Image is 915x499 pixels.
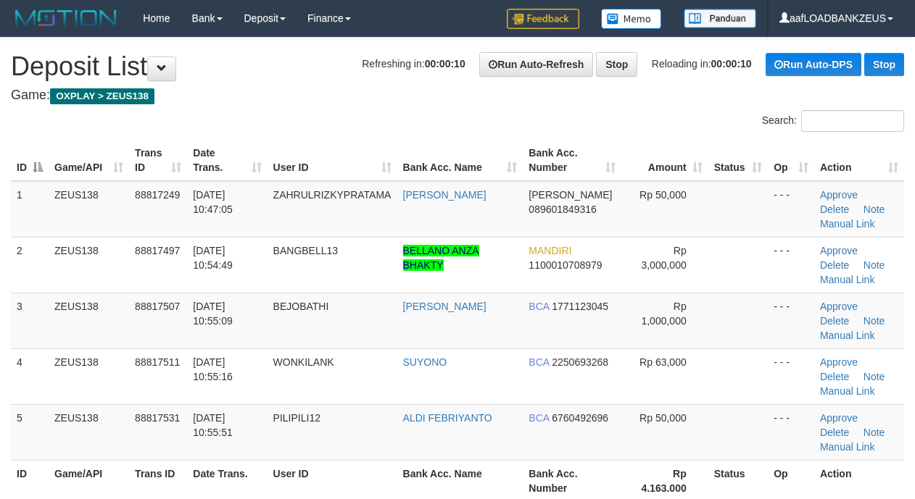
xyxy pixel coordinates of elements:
span: ZAHRULRIZKYPRATAMA [273,189,392,201]
span: [DATE] 10:55:16 [193,356,233,382]
span: Rp 3,000,000 [641,245,686,271]
a: Stop [864,53,904,76]
a: Stop [596,52,637,77]
span: BEJOBATHI [273,301,329,312]
td: - - - [768,348,814,404]
strong: 00:00:10 [711,58,752,70]
a: SUYONO [403,356,447,368]
strong: 00:00:10 [425,58,465,70]
span: PILIPILI12 [273,412,320,424]
a: Manual Link [820,441,875,453]
th: Bank Acc. Number: activate to sort column ascending [523,140,621,181]
span: 88817249 [135,189,180,201]
span: Refreshing in: [362,58,465,70]
span: Copy 6760492696 to clipboard [552,412,608,424]
a: Delete [820,259,849,271]
th: Op: activate to sort column ascending [768,140,814,181]
span: Rp 50,000 [639,412,687,424]
td: - - - [768,237,814,293]
a: Note [864,204,885,215]
th: Date Trans.: activate to sort column ascending [187,140,267,181]
a: Delete [820,371,849,382]
span: Rp 50,000 [639,189,687,201]
span: 88817497 [135,245,180,256]
a: Manual Link [820,218,875,230]
th: User ID: activate to sort column ascending [268,140,397,181]
td: - - - [768,181,814,238]
td: 4 [11,348,49,404]
span: [DATE] 10:47:05 [193,189,233,215]
a: Approve [820,189,858,201]
a: Run Auto-DPS [766,53,861,76]
td: 5 [11,404,49,460]
span: BCA [529,356,549,368]
span: WONKILANK [273,356,334,368]
span: Copy 1771123045 to clipboard [552,301,608,312]
td: 3 [11,293,49,348]
td: 1 [11,181,49,238]
a: Note [864,315,885,327]
a: Note [864,427,885,438]
span: BCA [529,412,549,424]
a: ALDI FEBRIYANTO [403,412,492,424]
span: BCA [529,301,549,312]
th: Game/API: activate to sort column ascending [49,140,129,181]
span: [DATE] 10:55:51 [193,412,233,438]
span: 88817531 [135,412,180,424]
a: Approve [820,412,858,424]
a: Delete [820,315,849,327]
a: Manual Link [820,385,875,397]
span: Copy 1100010708979 to clipboard [529,259,602,271]
span: BANGBELL13 [273,245,339,256]
label: Search: [762,110,904,132]
span: [PERSON_NAME] [529,189,612,201]
td: 2 [11,237,49,293]
img: Button%20Memo.svg [601,9,662,29]
a: Delete [820,204,849,215]
a: Note [864,259,885,271]
td: ZEUS138 [49,181,129,238]
td: - - - [768,293,814,348]
span: Rp 1,000,000 [641,301,686,327]
td: ZEUS138 [49,293,129,348]
a: Manual Link [820,274,875,285]
td: ZEUS138 [49,404,129,460]
th: ID: activate to sort column descending [11,140,49,181]
span: Copy 2250693268 to clipboard [552,356,608,368]
th: Status: activate to sort column ascending [708,140,768,181]
a: Approve [820,356,858,368]
span: 88817507 [135,301,180,312]
span: Copy 089601849316 to clipboard [529,204,596,215]
a: Approve [820,301,858,312]
td: ZEUS138 [49,348,129,404]
span: [DATE] 10:54:49 [193,245,233,271]
th: Bank Acc. Name: activate to sort column ascending [397,140,523,181]
a: BELLANO ANZA BHAKTY [403,245,479,271]
a: [PERSON_NAME] [403,189,487,201]
img: Feedback.jpg [507,9,579,29]
img: panduan.png [684,9,756,28]
td: ZEUS138 [49,237,129,293]
span: 88817511 [135,356,180,368]
img: MOTION_logo.png [11,7,121,29]
th: Amount: activate to sort column ascending [621,140,708,181]
a: Delete [820,427,849,438]
span: MANDIRI [529,245,571,256]
input: Search: [801,110,904,132]
h1: Deposit List [11,52,904,81]
span: OXPLAY > ZEUS138 [50,88,154,104]
td: - - - [768,404,814,460]
span: Reloading in: [652,58,752,70]
a: Approve [820,245,858,256]
span: [DATE] 10:55:09 [193,301,233,327]
th: Trans ID: activate to sort column ascending [129,140,187,181]
span: Rp 63,000 [639,356,687,368]
a: Run Auto-Refresh [479,52,593,77]
a: Note [864,371,885,382]
a: Manual Link [820,330,875,341]
a: [PERSON_NAME] [403,301,487,312]
h4: Game: [11,88,904,103]
th: Action: activate to sort column ascending [814,140,904,181]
